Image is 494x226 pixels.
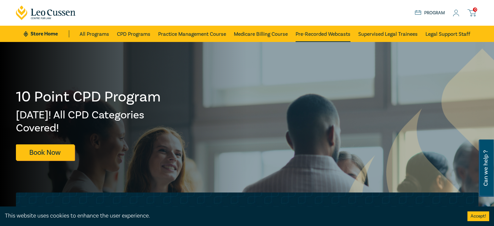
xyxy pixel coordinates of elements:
button: Accept cookies [467,211,489,221]
a: Store Home [24,30,69,37]
a: Book Now [16,144,74,160]
div: This website uses cookies to enhance the user experience. [5,212,458,220]
a: Practice Management Course [158,26,226,42]
a: Pre-Recorded Webcasts [296,26,350,42]
span: 0 [473,7,477,12]
span: Can we help ? [483,143,489,193]
a: CPD Programs [117,26,150,42]
a: All Programs [80,26,109,42]
a: Medicare Billing Course [234,26,288,42]
a: Legal Support Staff [425,26,470,42]
a: Supervised Legal Trainees [358,26,418,42]
h1: 10 Point CPD Program [16,88,161,105]
h2: [DATE]! All CPD Categories Covered! [16,109,161,135]
a: Program [415,9,445,17]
